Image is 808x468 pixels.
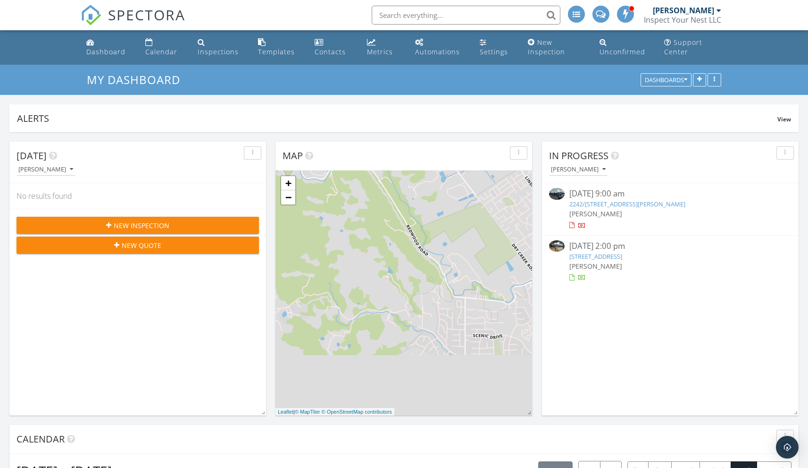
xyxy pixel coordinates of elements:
[569,200,685,208] a: 2242/[STREET_ADDRESS][PERSON_NAME]
[569,188,771,200] div: [DATE] 9:00 am
[415,47,460,56] div: Automations
[549,240,565,252] img: 9574466%2Fcover_photos%2FIXJo99e4TIzseK123Dc1%2Fsmall.jpg
[17,237,259,254] button: New Quote
[9,183,266,209] div: No results found
[776,436,799,459] div: Open Intercom Messenger
[549,240,791,282] a: [DATE] 2:00 pm [STREET_ADDRESS] [PERSON_NAME]
[275,408,394,416] div: |
[194,34,247,61] a: Inspections
[653,6,714,15] div: [PERSON_NAME]
[311,34,356,61] a: Contacts
[600,47,645,56] div: Unconfirmed
[569,240,771,252] div: [DATE] 2:00 pm
[596,34,653,61] a: Unconfirmed
[551,166,606,173] div: [PERSON_NAME]
[108,5,185,25] span: SPECTORA
[372,6,560,25] input: Search everything...
[17,163,75,176] button: [PERSON_NAME]
[524,34,588,61] a: New Inspection
[528,38,565,56] div: New Inspection
[480,47,508,56] div: Settings
[278,409,293,415] a: Leaflet
[198,47,239,56] div: Inspections
[281,190,295,204] a: Zoom out
[258,47,295,56] div: Templates
[86,47,125,56] div: Dashboard
[549,188,565,200] img: 9520884%2Fcover_photos%2FGgr3IoQOrekWDPmjLnwK%2Fsmall.jpg
[83,34,134,61] a: Dashboard
[363,34,404,61] a: Metrics
[87,72,188,87] a: My Dashboard
[254,34,303,61] a: Templates
[81,13,185,33] a: SPECTORA
[777,115,791,123] span: View
[660,34,725,61] a: Support Center
[295,409,320,415] a: © MapTiler
[114,221,169,230] span: New Inspection
[411,34,468,61] a: Automations (Advanced)
[145,47,177,56] div: Calendar
[549,149,608,162] span: In Progress
[315,47,346,56] div: Contacts
[81,5,101,26] img: The Best Home Inspection Software - Spectora
[17,112,777,125] div: Alerts
[122,240,161,250] span: New Quote
[476,34,516,61] a: Settings
[17,433,65,445] span: Calendar
[322,409,392,415] a: © OpenStreetMap contributors
[17,217,259,234] button: New Inspection
[664,38,702,56] div: Support Center
[142,34,186,61] a: Calendar
[283,149,303,162] span: Map
[641,74,691,87] button: Dashboards
[549,188,791,230] a: [DATE] 9:00 am 2242/[STREET_ADDRESS][PERSON_NAME] [PERSON_NAME]
[569,209,622,218] span: [PERSON_NAME]
[367,47,393,56] div: Metrics
[281,176,295,190] a: Zoom in
[18,166,73,173] div: [PERSON_NAME]
[644,15,721,25] div: Inspect Your Nest LLC
[645,77,687,84] div: Dashboards
[17,149,47,162] span: [DATE]
[569,262,622,271] span: [PERSON_NAME]
[549,163,608,176] button: [PERSON_NAME]
[569,252,622,261] a: [STREET_ADDRESS]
